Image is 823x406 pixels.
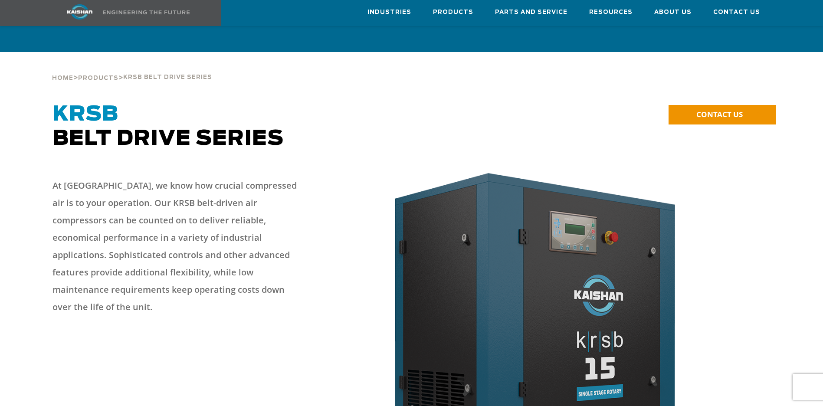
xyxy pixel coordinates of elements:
a: Parts and Service [495,0,567,24]
span: krsb belt drive series [123,75,212,80]
a: About Us [654,0,692,24]
a: Resources [589,0,633,24]
span: Industries [367,7,411,17]
img: kaishan logo [47,4,112,20]
a: Home [52,74,73,82]
a: Contact Us [713,0,760,24]
span: CONTACT US [696,109,743,119]
span: Belt Drive Series [52,104,284,149]
span: Home [52,75,73,81]
span: KRSB [52,104,118,125]
img: Engineering the future [103,10,190,14]
span: About Us [654,7,692,17]
span: Contact Us [713,7,760,17]
span: Parts and Service [495,7,567,17]
span: Products [433,7,473,17]
p: At [GEOGRAPHIC_DATA], we know how crucial compressed air is to your operation. Our KRSB belt-driv... [52,177,304,316]
span: Products [78,75,118,81]
a: Products [78,74,118,82]
a: CONTACT US [669,105,776,124]
div: > > [52,52,212,85]
span: Resources [589,7,633,17]
a: Industries [367,0,411,24]
a: Products [433,0,473,24]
